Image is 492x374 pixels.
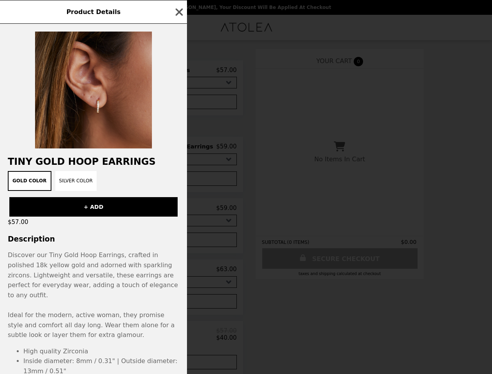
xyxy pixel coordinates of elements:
[66,8,120,16] span: Product Details
[35,32,152,148] img: Gold Color
[8,171,51,191] button: Gold Color
[55,171,97,191] button: Silver Color
[8,310,179,340] div: Ideal for the modern, active woman, they promise style and comfort all day long. Wear them alone ...
[9,197,178,217] button: + ADD
[23,348,88,355] span: High quality Zirconia
[8,250,179,300] div: Discover our Tiny Gold Hoop Earrings, crafted in polished 18k yellow gold and adorned with sparkl...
